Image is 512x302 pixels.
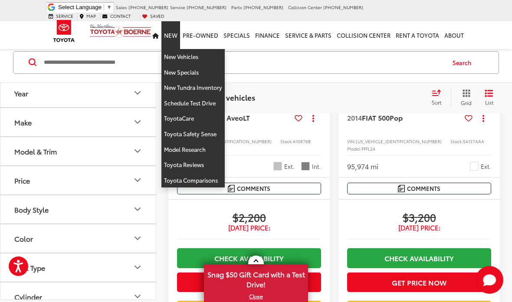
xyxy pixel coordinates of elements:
button: MakeMake [0,108,157,136]
span: [PHONE_NUMBER] [187,4,226,10]
div: Make [14,118,32,126]
a: ToyotaCare [161,111,225,126]
span: [DATE] Price: [347,223,491,232]
span: Ext. [481,162,491,171]
span: Charcoal [301,162,310,171]
a: 2008Chevrolet AveoLT [177,113,291,122]
div: Color [14,234,33,243]
span: [US_VEHICLE_IDENTIFICATION_NUMBER] [356,138,442,144]
a: Finance [253,21,282,49]
div: Cylinder [132,292,143,302]
span: dropdown dots [482,115,484,121]
div: Year [14,89,28,97]
button: Comments [347,183,491,194]
button: Actions [306,110,321,125]
a: Contact [100,13,133,19]
span: [US_VEHICLE_IDENTIFICATION_NUMBER] [186,138,272,144]
img: Toyota [48,17,80,45]
a: Schedule Test Drive [161,95,225,111]
a: My Saved Vehicles [140,13,167,19]
button: Get Price Now [177,272,321,292]
img: Vic Vaughan Toyota of Boerne [89,23,151,39]
div: Price [14,176,30,184]
div: Fuel Type [132,263,143,273]
span: 2014 [347,112,362,122]
span: Parts [231,4,242,10]
button: ColorColor [0,224,157,253]
span: Stock: [280,138,293,144]
span: Sales [116,4,127,10]
span: FFFL24 [361,145,375,152]
div: Price [132,175,143,186]
a: Check Availability [177,248,321,268]
span: Comments [237,184,270,193]
a: 2014FIAT 500Pop [347,113,461,122]
svg: Start Chat [476,266,503,294]
a: Specials [221,21,253,49]
span: ▼ [106,4,112,10]
a: New Tundra Inventory [161,80,225,95]
button: Toggle Chat Window [476,266,503,294]
div: Body Style [132,204,143,215]
a: Collision Center [334,21,393,49]
button: Comments [177,183,321,194]
div: Body Style [14,205,49,213]
span: List [485,98,493,106]
span: Model: [347,145,361,152]
a: Rent a Toyota [393,21,442,49]
a: New Vehicles [161,49,225,65]
div: Model & Trim [132,146,143,157]
span: Collision Center [288,4,322,10]
button: Select sort value [427,89,451,106]
a: Home [150,21,161,49]
span: Contact [110,13,131,19]
a: Pre-Owned [180,21,221,49]
span: Comments [407,184,440,193]
a: About [442,21,466,49]
button: Body StyleBody Style [0,195,157,223]
span: dropdown dots [312,115,314,121]
div: 95,974 mi [347,161,378,171]
button: Grid View [451,89,478,106]
img: Comments [228,185,235,192]
span: Ext. [284,162,295,171]
span: [PHONE_NUMBER] [128,4,168,10]
div: Fuel Type [14,263,45,272]
span: Select Language [58,4,102,10]
span: VIN: [347,138,356,144]
span: Saved [150,13,164,19]
a: New [161,21,180,49]
div: Cylinder [14,292,42,301]
a: Map [77,13,98,19]
a: Service & Parts: Opens in a new tab [282,21,334,49]
a: Service [46,13,75,19]
button: PricePrice [0,166,157,194]
span: Map [86,13,96,19]
a: Select Language​ [58,4,112,10]
div: Make [132,117,143,128]
input: Search by Make, Model, or Keyword [43,52,444,73]
span: $3,200 [347,210,491,223]
a: Toyota Reviews [161,157,225,173]
button: Fuel TypeFuel Type [0,253,157,282]
button: Search [444,52,484,73]
span: A10876B [293,138,311,144]
img: Comments [398,185,405,192]
span: FIAT 500 [362,112,390,122]
button: YearYear [0,79,157,107]
span: Grid [461,99,472,106]
span: Stock: [450,138,463,144]
span: 54137AAA [463,138,484,144]
span: Int. [312,162,321,171]
span: $2,200 [177,210,321,223]
a: Model Research [161,142,225,158]
span: Snag $50 Gift Card with a Test Drive! [205,265,307,292]
span: [PHONE_NUMBER] [323,4,363,10]
a: Toyota Safety Sense [161,126,225,142]
button: List View [478,89,500,106]
button: Model & TrimModel & Trim [0,137,157,165]
span: [DATE] Price: [177,223,321,232]
div: Color [132,233,143,244]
